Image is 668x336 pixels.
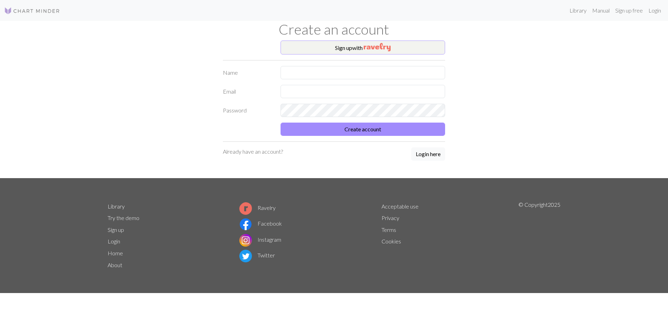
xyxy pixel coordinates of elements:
a: Acceptable use [382,203,419,210]
img: Facebook logo [239,218,252,231]
label: Email [219,85,276,98]
a: Terms [382,226,396,233]
img: Ravelry logo [239,202,252,215]
p: © Copyright 2025 [518,200,560,271]
button: Create account [281,123,445,136]
label: Password [219,104,276,117]
a: Twitter [239,252,275,258]
h1: Create an account [103,21,565,38]
p: Already have an account? [223,147,283,156]
button: Login here [411,147,445,161]
img: Logo [4,7,60,15]
a: Try the demo [108,214,139,221]
a: Library [108,203,125,210]
a: Library [567,3,589,17]
a: Login [646,3,664,17]
a: Privacy [382,214,399,221]
a: Sign up free [612,3,646,17]
a: About [108,262,122,268]
img: Instagram logo [239,234,252,247]
img: Ravelry [364,43,391,51]
a: Login [108,238,120,244]
a: Sign up [108,226,124,233]
label: Name [219,66,276,79]
a: Facebook [239,220,282,227]
a: Cookies [382,238,401,244]
img: Twitter logo [239,250,252,262]
a: Manual [589,3,612,17]
a: Ravelry [239,204,276,211]
a: Instagram [239,236,281,243]
button: Sign upwith [281,41,445,54]
a: Home [108,250,123,256]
